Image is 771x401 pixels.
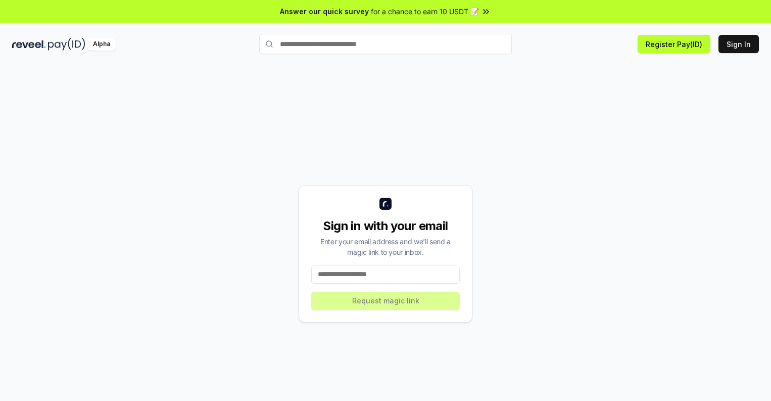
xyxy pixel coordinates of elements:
button: Register Pay(ID) [638,35,710,53]
span: Answer our quick survey [280,6,369,17]
img: logo_small [379,198,392,210]
div: Enter your email address and we’ll send a magic link to your inbox. [311,236,460,257]
button: Sign In [718,35,759,53]
img: pay_id [48,38,85,51]
div: Sign in with your email [311,218,460,234]
div: Alpha [87,38,116,51]
img: reveel_dark [12,38,46,51]
span: for a chance to earn 10 USDT 📝 [371,6,479,17]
